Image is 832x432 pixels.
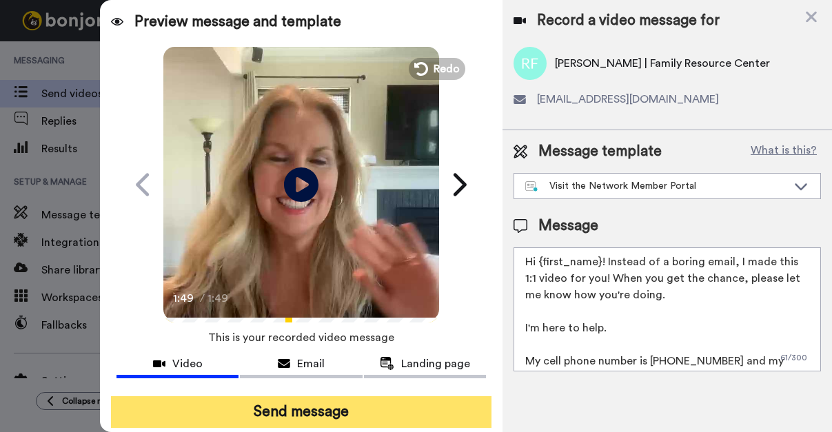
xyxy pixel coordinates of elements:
[525,179,787,193] div: Visit the Network Member Portal
[514,247,821,371] textarea: Hi {first_name}! Instead of a boring email, I made this 1:1 video for you! When you get the chanc...
[207,290,232,307] span: 1:49
[297,356,325,372] span: Email
[747,141,821,162] button: What is this?
[537,91,719,107] span: [EMAIL_ADDRESS][DOMAIN_NAME]
[525,181,538,192] img: nextgen-template.svg
[208,322,394,353] span: This is your recorded video message
[401,356,470,372] span: Landing page
[538,141,662,162] span: Message template
[173,290,197,307] span: 1:49
[172,356,203,372] span: Video
[200,290,205,307] span: /
[111,396,491,428] button: Send message
[538,216,598,236] span: Message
